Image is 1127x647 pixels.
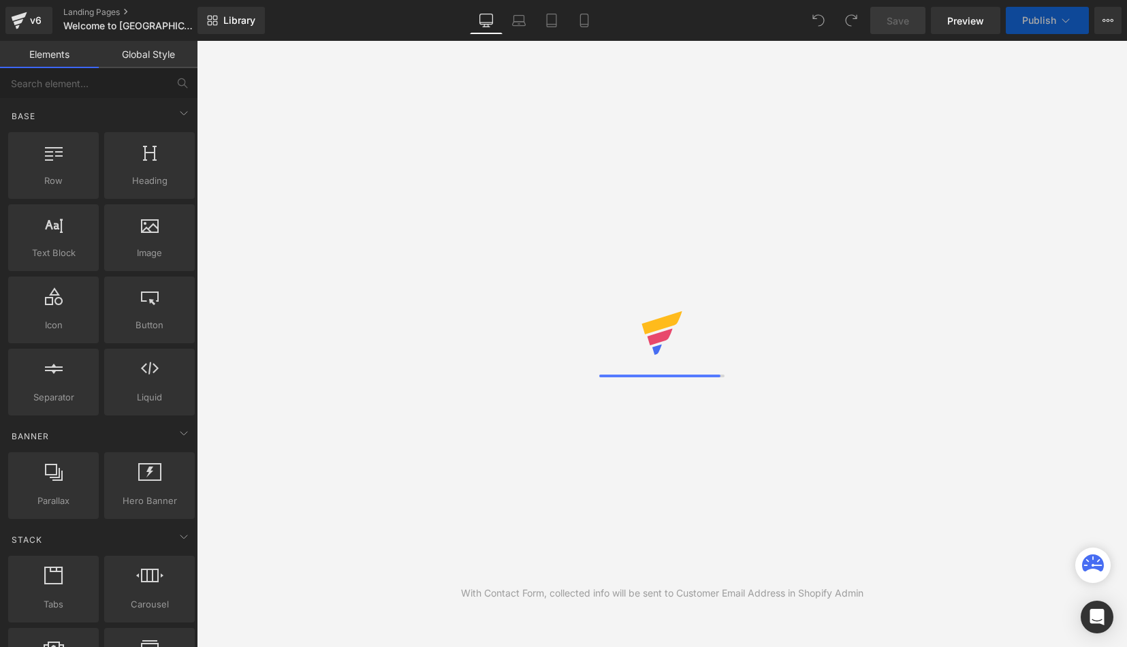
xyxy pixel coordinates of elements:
span: Liquid [108,390,191,405]
a: New Library [197,7,265,34]
span: Publish [1022,15,1056,26]
span: Welcome to [GEOGRAPHIC_DATA] [63,20,194,31]
span: Save [887,14,909,28]
button: More [1094,7,1122,34]
span: Hero Banner [108,494,191,508]
span: Button [108,318,191,332]
span: Stack [10,533,44,546]
a: v6 [5,7,52,34]
span: Separator [12,390,95,405]
span: Library [223,14,255,27]
div: v6 [27,12,44,29]
a: Landing Pages [63,7,220,18]
span: Text Block [12,246,95,260]
button: Undo [805,7,832,34]
span: Row [12,174,95,188]
a: Desktop [470,7,503,34]
span: Banner [10,430,50,443]
a: Tablet [535,7,568,34]
a: Global Style [99,41,197,68]
button: Redo [838,7,865,34]
a: Mobile [568,7,601,34]
div: With Contact Form, collected info will be sent to Customer Email Address in Shopify Admin [461,586,863,601]
button: Publish [1006,7,1089,34]
span: Preview [947,14,984,28]
span: Image [108,246,191,260]
div: Open Intercom Messenger [1081,601,1113,633]
span: Heading [108,174,191,188]
span: Tabs [12,597,95,612]
a: Laptop [503,7,535,34]
span: Base [10,110,37,123]
span: Parallax [12,494,95,508]
a: Preview [931,7,1000,34]
span: Carousel [108,597,191,612]
span: Icon [12,318,95,332]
